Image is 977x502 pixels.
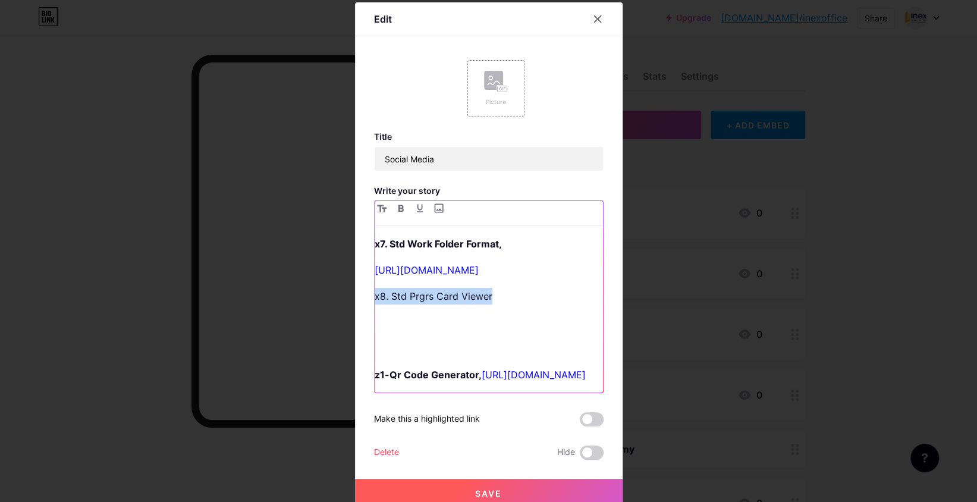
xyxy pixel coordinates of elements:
span: Hide [557,445,575,460]
div: Picture [484,98,508,106]
input: Title [375,147,603,171]
h3: Title [374,131,604,142]
span: Save [475,488,502,498]
div: Make this a highlighted link [374,412,480,426]
strong: z1-Qr Code Generator, [375,369,482,381]
strong: x7. Std Work Folder Format, [375,238,502,250]
a: [URL][DOMAIN_NAME] [482,369,586,381]
a: [URL][DOMAIN_NAME] [375,264,479,276]
div: Edit [374,12,392,26]
div: Delete [374,445,399,460]
p: x8. Std Prgrs Card Viewer [375,288,603,305]
h3: Write your story [374,186,604,196]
